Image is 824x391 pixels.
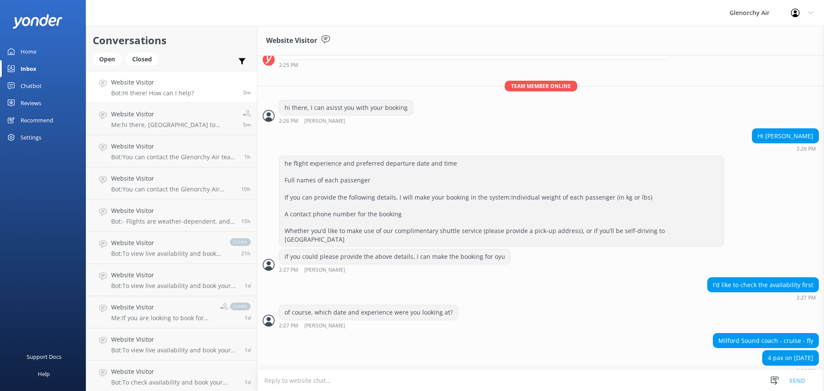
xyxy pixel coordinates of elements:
div: if you could please provide the above details, I can make the booking for oyu [279,249,510,264]
img: yonder-white-logo.png [13,14,62,28]
span: closed [230,238,251,246]
strong: 2:26 PM [279,118,298,124]
div: 02:27pm 19-Aug-2025 (UTC +12:00) Pacific/Auckland [279,322,458,329]
strong: 2:26 PM [797,146,816,152]
div: of course, which date and experience were you looking at? [279,305,458,320]
p: Bot: You can contact the Glenorchy Air team at 0800 676 264 or [PHONE_NUMBER], or by emailing [EM... [111,153,238,161]
h4: Website Visitor [111,142,238,151]
h4: Website Visitor [111,238,221,248]
div: he flight experience and preferred departure date and time Full names of each passenger If you ca... [279,156,724,246]
a: Website VisitorBot:- Flights are weather-dependent, and if we cannot fly due to adverse weather, ... [86,200,257,232]
p: Bot: To check availability and book your experience, please visit [URL][DOMAIN_NAME]. [111,379,238,386]
div: 4 pax on [DATE] [763,351,818,365]
div: Help [38,365,50,382]
a: Closed [126,54,163,64]
span: [PERSON_NAME] [304,323,345,329]
h4: Website Visitor [111,270,238,280]
h4: Website Visitor [111,206,235,215]
div: Reviews [21,94,41,112]
div: Closed [126,53,158,66]
p: Bot: To view live availability and book your experience, please visit [URL][DOMAIN_NAME]. [111,282,238,290]
div: Support Docs [27,348,61,365]
h4: Website Visitor [111,109,236,119]
div: Hi [PERSON_NAME] [752,129,818,143]
a: Website VisitorMe:hi there, [GEOGRAPHIC_DATA] to [GEOGRAPHIC_DATA] is approximately a 35minute fl... [86,103,257,135]
div: 02:27pm 19-Aug-2025 (UTC +12:00) Pacific/Auckland [707,294,819,300]
span: closed [230,303,251,310]
div: Home [21,43,36,60]
span: 03:33am 19-Aug-2025 (UTC +12:00) Pacific/Auckland [241,185,251,193]
div: 02:25pm 19-Aug-2025 (UTC +12:00) Pacific/Auckland [279,62,670,68]
div: I'd like to check the availability first [708,278,818,292]
div: Milford Sound coach - cruise - fly [713,333,818,348]
h4: Website Visitor [111,174,235,183]
div: 02:28pm 19-Aug-2025 (UTC +12:00) Pacific/Auckland [762,368,819,374]
p: Bot: You can contact the Glenorchy Air team at 0800 676 264 or [PHONE_NUMBER], or by emailing [EM... [111,185,235,193]
a: Open [93,54,126,64]
span: 11:10pm 18-Aug-2025 (UTC +12:00) Pacific/Auckland [241,218,251,225]
p: Bot: Hi there! How can I help? [111,89,194,97]
h3: Website Visitor [266,35,317,46]
span: [PERSON_NAME] [304,118,345,124]
span: 10:02am 18-Aug-2025 (UTC +12:00) Pacific/Auckland [245,314,251,321]
h2: Conversations [93,32,251,48]
span: 04:45pm 18-Aug-2025 (UTC +12:00) Pacific/Auckland [241,250,251,257]
span: 02:25pm 19-Aug-2025 (UTC +12:00) Pacific/Auckland [243,89,251,96]
p: Bot: To view live availability and book your experience, please visit [URL][DOMAIN_NAME]. [111,346,238,354]
div: 02:26pm 19-Aug-2025 (UTC +12:00) Pacific/Auckland [279,118,413,124]
h4: Website Visitor [111,367,238,376]
a: Website VisitorBot:Hi there! How can I help?3m [86,71,257,103]
span: 12:34am 18-Aug-2025 (UTC +12:00) Pacific/Auckland [245,379,251,386]
div: Inbox [21,60,36,77]
p: Bot: To view live availability and book your experience, please visit [URL][DOMAIN_NAME]. [111,250,221,258]
strong: 2:28 PM [797,369,816,374]
strong: 2:27 PM [279,323,298,329]
span: Team member online [505,81,577,91]
strong: 2:27 PM [279,267,298,273]
div: Settings [21,129,41,146]
p: Me: If you are looking to book for [DATE] onwards the prices will be differnt [111,314,214,322]
div: Open [93,53,121,66]
div: hi there, I can asisst you with your booking [279,100,413,115]
p: Bot: - Flights are weather-dependent, and if we cannot fly due to adverse weather, we will attemp... [111,218,235,225]
span: 02:23pm 19-Aug-2025 (UTC +12:00) Pacific/Auckland [243,121,251,128]
strong: 2:27 PM [797,295,816,300]
strong: 2:25 PM [279,63,298,68]
a: Website VisitorMe:If you are looking to book for [DATE] onwards the prices will be differntclosed1d [86,296,257,328]
a: Website VisitorBot:You can contact the Glenorchy Air team at 0800 676 264 or [PHONE_NUMBER], or b... [86,135,257,167]
div: Chatbot [21,77,42,94]
div: 02:26pm 19-Aug-2025 (UTC +12:00) Pacific/Auckland [752,145,819,152]
a: Website VisitorBot:You can contact the Glenorchy Air team at 0800 676 264 or [PHONE_NUMBER], or b... [86,167,257,200]
span: 06:19am 18-Aug-2025 (UTC +12:00) Pacific/Auckland [245,346,251,354]
div: 02:27pm 19-Aug-2025 (UTC +12:00) Pacific/Auckland [279,267,511,273]
span: [PERSON_NAME] [304,267,345,273]
span: 12:43pm 19-Aug-2025 (UTC +12:00) Pacific/Auckland [244,153,251,161]
h4: Website Visitor [111,303,214,312]
a: Website VisitorBot:To view live availability and book your experience, please visit [URL][DOMAIN_... [86,264,257,296]
h4: Website Visitor [111,335,238,344]
span: 12:33pm 18-Aug-2025 (UTC +12:00) Pacific/Auckland [245,282,251,289]
p: Me: hi there, [GEOGRAPHIC_DATA] to [GEOGRAPHIC_DATA] is approximately a 35minute flight time each... [111,121,236,129]
a: Website VisitorBot:To view live availability and book your experience, please visit [URL][DOMAIN_... [86,232,257,264]
div: Recommend [21,112,53,129]
a: Website VisitorBot:To view live availability and book your experience, please visit [URL][DOMAIN_... [86,328,257,361]
h4: Website Visitor [111,78,194,87]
